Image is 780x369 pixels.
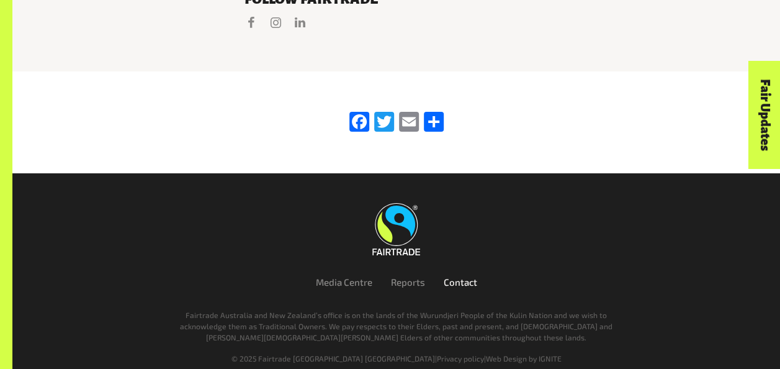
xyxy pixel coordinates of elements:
[444,276,477,288] a: Contact
[294,16,307,29] a: Visit us on LinkedIn
[397,112,421,134] a: Email
[316,276,372,288] a: Media Centre
[56,353,737,364] div: | |
[244,16,258,29] a: Visit us on Facebook
[437,354,484,363] a: Privacy policy
[372,112,397,134] a: Twitter
[231,354,435,363] span: © 2025 Fairtrade [GEOGRAPHIC_DATA] [GEOGRAPHIC_DATA]
[391,276,425,288] a: Reports
[421,112,446,134] a: Share
[172,309,621,343] p: Fairtrade Australia and New Zealand’s office is on the lands of the Wurundjeri People of the Kuli...
[372,203,420,255] img: Fairtrade Australia New Zealand logo
[347,112,372,134] a: Facebook
[269,16,282,29] a: Visit us on Instagram
[486,354,562,363] a: Web Design by IGNITE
